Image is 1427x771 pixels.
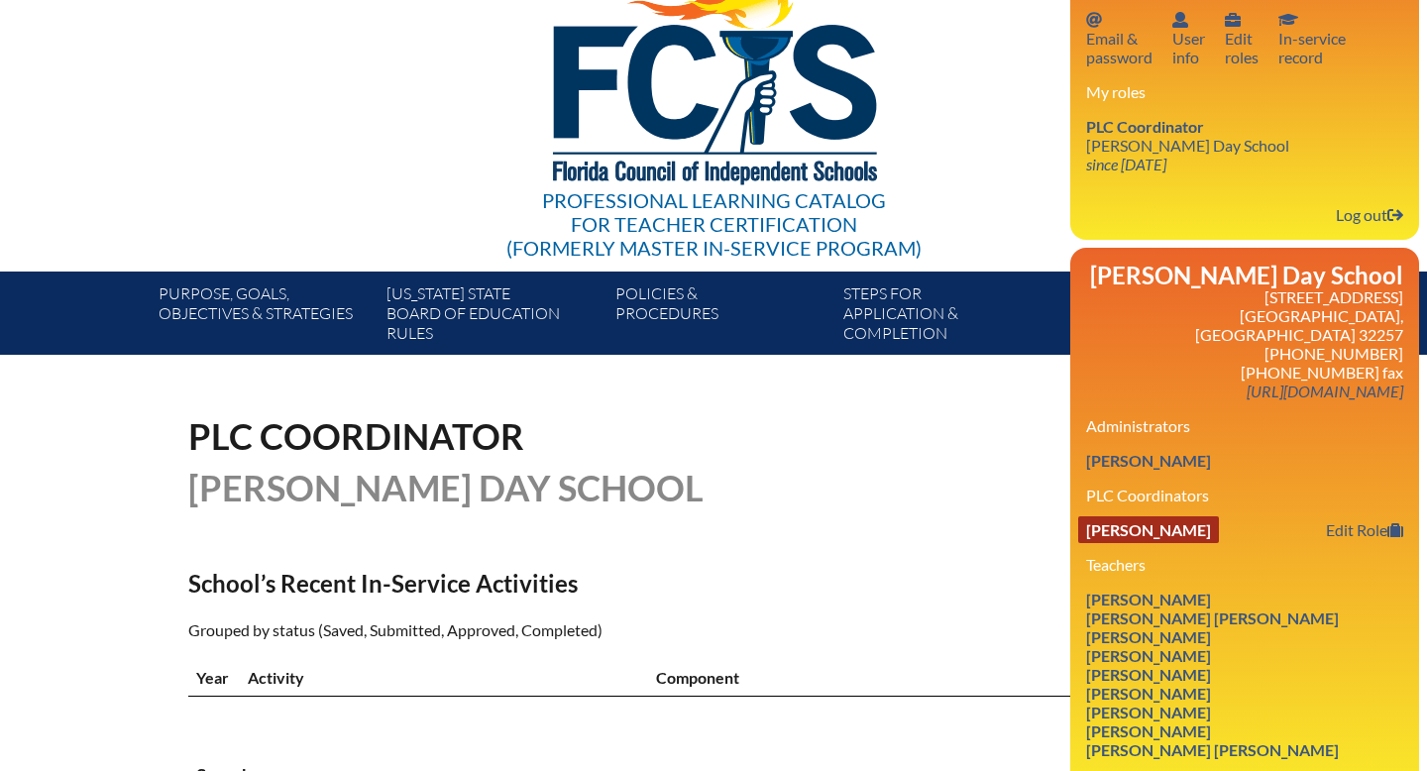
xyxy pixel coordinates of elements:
[607,279,835,355] a: Policies &Procedures
[1387,207,1403,223] svg: Log out
[1278,12,1298,28] svg: In-service record
[835,279,1063,355] a: Steps forapplication & completion
[1078,623,1219,650] a: [PERSON_NAME]
[379,279,606,355] a: [US_STATE] StateBoard of Education rules
[1078,736,1347,763] a: [PERSON_NAME] [PERSON_NAME]
[1086,12,1102,28] svg: Email password
[1086,155,1166,173] i: since [DATE]
[1078,699,1219,725] a: [PERSON_NAME]
[1078,447,1219,474] a: [PERSON_NAME]
[188,466,704,509] span: [PERSON_NAME] Day School
[1064,279,1292,355] a: In-servicecomponents
[1078,717,1219,744] a: [PERSON_NAME]
[1225,12,1241,28] svg: User info
[1078,113,1297,177] a: PLC Coordinator [PERSON_NAME] Day School since [DATE]
[1239,378,1411,404] a: [URL][DOMAIN_NAME]
[1328,201,1411,228] a: Log outLog out
[648,659,1082,697] th: Component
[1086,287,1403,400] p: [STREET_ADDRESS] [GEOGRAPHIC_DATA], [GEOGRAPHIC_DATA] 32257 [PHONE_NUMBER] [PHONE_NUMBER] fax
[1078,605,1347,631] a: [PERSON_NAME] [PERSON_NAME]
[1078,6,1160,70] a: Email passwordEmail &password
[240,659,648,697] th: Activity
[1086,486,1403,504] h3: PLC Coordinators
[1318,516,1411,543] a: Edit Role
[1086,82,1403,101] h3: My roles
[1270,6,1354,70] a: In-service recordIn-servicerecord
[188,617,886,643] p: Grouped by status (Saved, Submitted, Approved, Completed)
[1172,12,1188,28] svg: User info
[188,659,240,697] th: Year
[1086,264,1403,287] h2: [PERSON_NAME] Day School
[188,569,886,598] h2: School’s Recent In-Service Activities
[1164,6,1213,70] a: User infoUserinfo
[1078,516,1219,543] a: [PERSON_NAME]
[188,414,524,458] span: PLC Coordinator
[1086,555,1403,574] h3: Teachers
[151,279,379,355] a: Purpose, goals,objectives & strategies
[1078,661,1219,688] a: [PERSON_NAME]
[1086,416,1403,435] h3: Administrators
[1078,680,1219,707] a: [PERSON_NAME]
[1217,6,1266,70] a: User infoEditroles
[1086,117,1204,136] span: PLC Coordinator
[571,212,857,236] span: for Teacher Certification
[1078,642,1219,669] a: [PERSON_NAME]
[1078,586,1219,612] a: [PERSON_NAME]
[506,188,922,260] div: Professional Learning Catalog (formerly Master In-service Program)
